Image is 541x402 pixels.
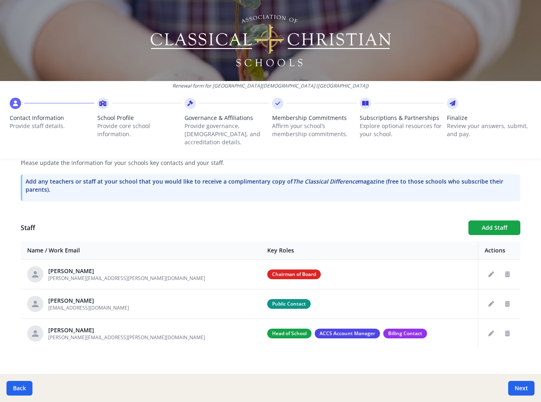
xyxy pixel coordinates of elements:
img: Logo [149,12,392,69]
button: Next [508,381,535,396]
button: Delete staff [501,297,514,310]
p: Affirm your school’s membership commitments. [272,122,356,138]
span: Billing Contact [383,329,427,338]
div: [PERSON_NAME] [48,297,129,305]
span: Finalize [447,114,531,122]
span: Head of School [267,329,311,338]
span: School Profile [97,114,182,122]
th: Name / Work Email [21,242,261,260]
button: Edit staff [485,327,498,340]
button: Delete staff [501,268,514,281]
span: Chairman of Board [267,269,321,279]
span: Membership Commitments [272,114,356,122]
p: Add any teachers or staff at your school that you would like to receive a complimentary copy of m... [26,177,517,194]
button: Edit staff [485,268,498,281]
span: Public Contact [267,299,311,309]
div: [PERSON_NAME] [48,267,205,275]
span: Governance & Affiliations [185,114,269,122]
button: Add Staff [468,220,520,235]
span: [PERSON_NAME][EMAIL_ADDRESS][PERSON_NAME][DOMAIN_NAME] [48,334,205,341]
p: Provide governance, [DEMOGRAPHIC_DATA], and accreditation details. [185,122,269,146]
p: Explore optional resources for your school. [360,122,444,138]
span: ACCS Account Manager [315,329,380,338]
p: Provide staff details. [10,122,94,130]
i: The Classical Difference [293,177,358,185]
button: Back [6,381,32,396]
span: [EMAIL_ADDRESS][DOMAIN_NAME] [48,304,129,311]
div: [PERSON_NAME] [48,326,205,334]
h1: Staff [21,223,462,233]
button: Delete staff [501,327,514,340]
p: Provide core school information. [97,122,182,138]
span: Contact Information [10,114,94,122]
th: Actions [478,242,521,260]
button: Edit staff [485,297,498,310]
span: Subscriptions & Partnerships [360,114,444,122]
th: Key Roles [261,242,478,260]
span: [PERSON_NAME][EMAIL_ADDRESS][PERSON_NAME][DOMAIN_NAME] [48,275,205,282]
p: Review your answers, submit, and pay. [447,122,531,138]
